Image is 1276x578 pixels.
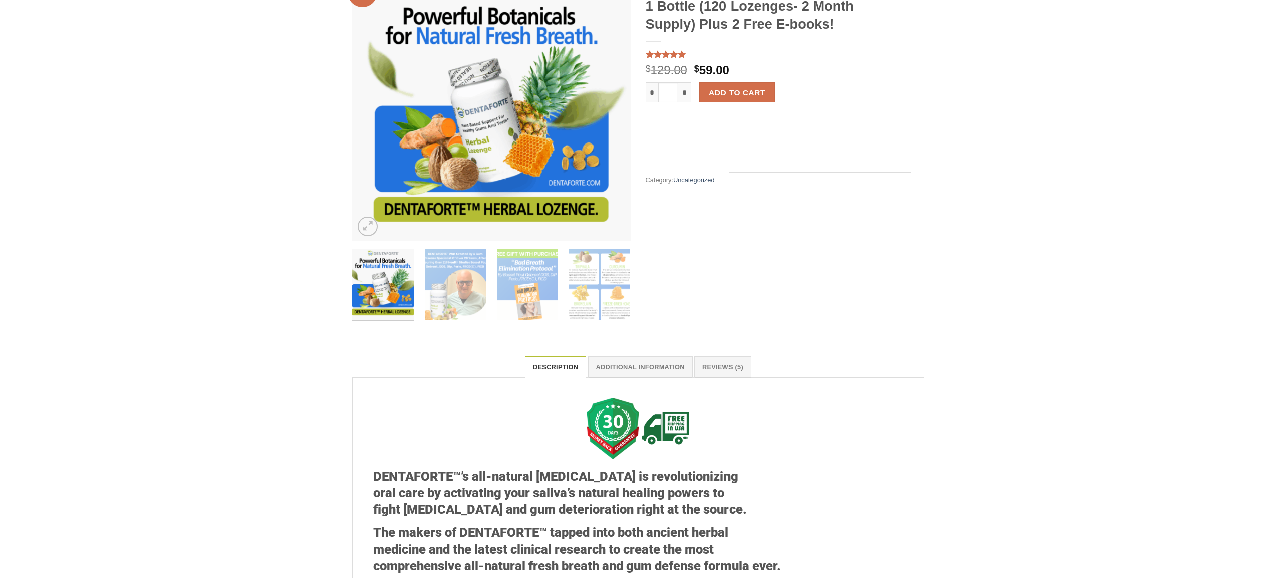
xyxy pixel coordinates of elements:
a: Uncategorized [673,176,715,184]
span: $ [646,64,651,73]
span: $ [694,64,699,73]
a: Rated 5.00 out of 5 [646,50,924,58]
iframe: Secure express checkout frame [644,140,926,168]
span: Category: [646,172,924,188]
b: DENTAFORTE™’s all-natural [MEDICAL_DATA] is revolutionizing oral care by activating your saliva’s... [373,469,747,517]
iframe: Secure express checkout frame [785,111,926,139]
div: Rated 5.00 out of 5 [646,50,686,58]
span: 5 [646,50,651,62]
bdi: 129.00 [646,63,687,77]
button: Add to cart [699,82,775,102]
bdi: 59.00 [694,63,730,77]
b: The makers of DENTAFORTE™ tapped into both ancient herbal medicine and the latest clinical resear... [373,525,781,573]
span: Rated out of 5 based on customer ratings [646,50,686,62]
a: Additional information [588,356,693,377]
a: Description [525,356,586,377]
input: Product quantity [658,82,678,102]
a: Reviews (5) [694,356,751,377]
iframe: Secure express checkout frame [644,111,785,139]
